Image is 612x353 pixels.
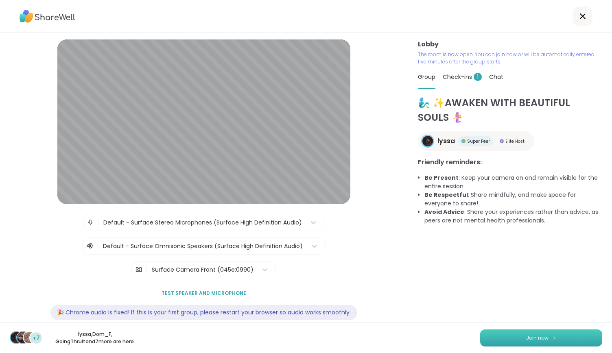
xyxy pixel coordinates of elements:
div: 🎉 Chrome audio is fixed! If this is your first group, please restart your browser so audio works ... [50,305,357,320]
img: Microphone [87,214,94,231]
a: lyssalyssaSuper PeerSuper PeerElite HostElite Host [418,131,534,151]
img: ShareWell Logo [20,7,75,26]
b: Avoid Advice [424,208,464,216]
p: lyssa , Dom_F , GoingThruIt and 7 more are here. [50,331,141,345]
img: Dom_F [17,332,28,343]
div: Surface Camera Front (045e:0990) [152,266,254,274]
span: 1 [474,73,482,81]
span: Join now [526,334,549,342]
span: Test speaker and microphone [162,290,246,297]
img: GoingThruIt [24,332,35,343]
span: | [97,214,99,231]
span: Super Peer [467,138,490,144]
div: Default - Surface Stereo Microphones (Surface High Definition Audio) [103,218,302,227]
p: The room is now open. You can join now or will be automatically entered five minutes after the gr... [418,51,602,65]
span: Elite Host [505,138,525,144]
h3: Lobby [418,39,602,49]
span: lyssa [437,136,455,146]
span: +7 [33,334,40,342]
li: : Keep your camera on and remain visible for the entire session. [424,174,602,191]
b: Be Respectful [424,191,468,199]
img: Camera [135,261,142,278]
span: Chat [489,73,503,81]
span: | [146,261,148,278]
img: ShareWell Logomark [552,336,557,340]
img: Super Peer [461,139,466,143]
h3: Friendly reminders: [418,157,602,167]
b: Be Present [424,174,459,182]
button: Join now [480,329,602,346]
img: lyssa [422,136,433,146]
h1: 🧞‍♂️ ✨AWAKEN WITH BEAUTIFUL SOULS 🧜‍♀️ [418,96,602,125]
li: : Share your experiences rather than advice, as peers are not mental health professionals. [424,208,602,225]
li: : Share mindfully, and make space for everyone to share! [424,191,602,208]
img: lyssa [11,332,22,343]
span: | [97,241,99,251]
span: Check-ins [443,73,482,81]
button: Test speaker and microphone [158,285,249,302]
img: Elite Host [500,139,504,143]
span: Group [418,73,435,81]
